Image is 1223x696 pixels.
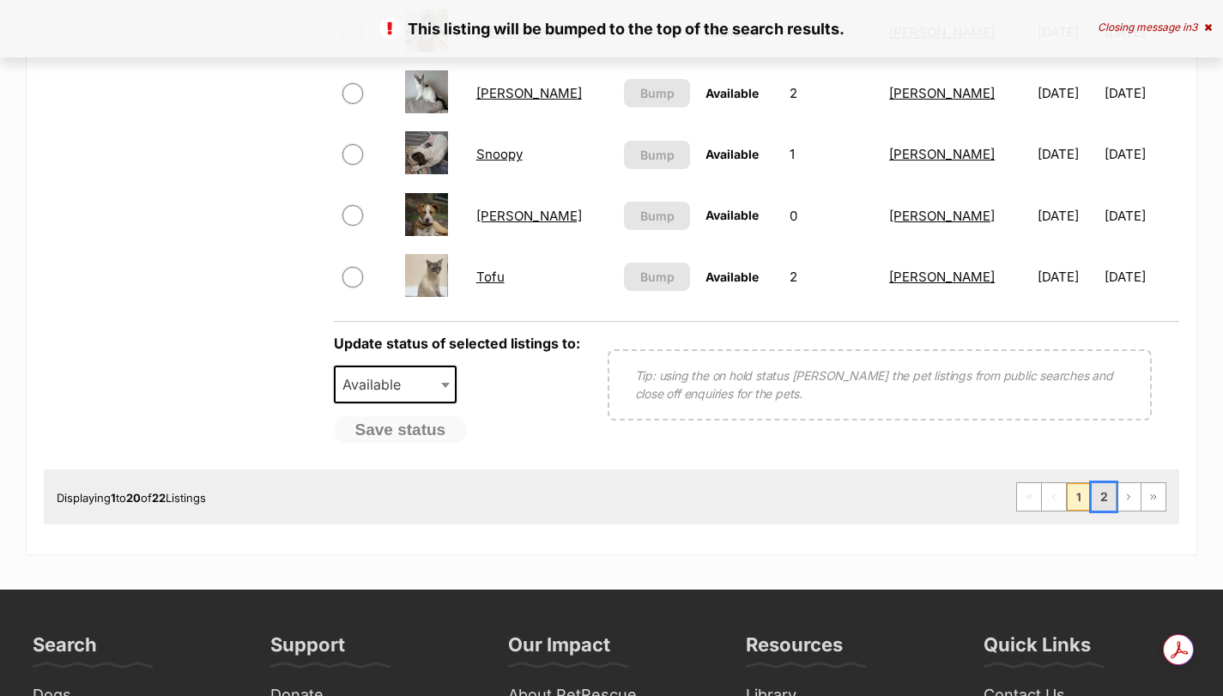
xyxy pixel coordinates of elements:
p: Tip: using the on hold status [PERSON_NAME] the pet listings from public searches and close off e... [635,366,1124,402]
div: Closing message in [1098,21,1212,33]
span: Available [705,269,759,284]
td: 2 [783,247,881,306]
a: [PERSON_NAME] [476,208,582,224]
td: 1 [783,124,881,184]
span: Page 1 [1067,483,1091,511]
label: Update status of selected listings to: [334,335,580,352]
span: Available [334,366,457,403]
td: 0 [783,186,881,245]
td: [DATE] [1105,247,1178,306]
strong: 1 [111,491,116,505]
span: Bump [640,146,675,164]
button: Save status [334,416,468,444]
a: Page 2 [1092,483,1116,511]
span: Bump [640,268,675,286]
td: [DATE] [1105,64,1178,123]
span: Displaying to of Listings [57,491,206,505]
button: Bump [624,263,690,291]
a: Snoopy [476,146,523,162]
strong: 22 [152,491,166,505]
nav: Pagination [1016,482,1166,511]
h3: Quick Links [984,632,1091,667]
span: Available [705,208,759,222]
strong: 20 [126,491,141,505]
button: Bump [624,141,690,169]
a: [PERSON_NAME] [889,146,995,162]
td: [DATE] [1105,124,1178,184]
td: [DATE] [1105,186,1178,245]
a: [PERSON_NAME] [889,269,995,285]
span: 3 [1191,21,1197,33]
td: [DATE] [1031,186,1104,245]
a: Last page [1141,483,1165,511]
span: First page [1017,483,1041,511]
td: [DATE] [1031,247,1104,306]
button: Bump [624,202,690,230]
span: Available [705,147,759,161]
h3: Support [270,632,345,667]
a: [PERSON_NAME] [889,85,995,101]
td: [DATE] [1031,64,1104,123]
a: Next page [1117,483,1141,511]
span: Bump [640,207,675,225]
h3: Resources [746,632,843,667]
a: [PERSON_NAME] [889,208,995,224]
button: Bump [624,79,690,107]
h3: Search [33,632,97,667]
a: [PERSON_NAME] [476,85,582,101]
td: 2 [783,64,881,123]
span: Previous page [1042,483,1066,511]
span: Bump [640,84,675,102]
span: Available [336,372,418,396]
p: This listing will be bumped to the top of the search results. [17,17,1206,40]
h3: Our Impact [508,632,610,667]
td: [DATE] [1031,124,1104,184]
a: Tofu [476,269,505,285]
span: Available [705,86,759,100]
